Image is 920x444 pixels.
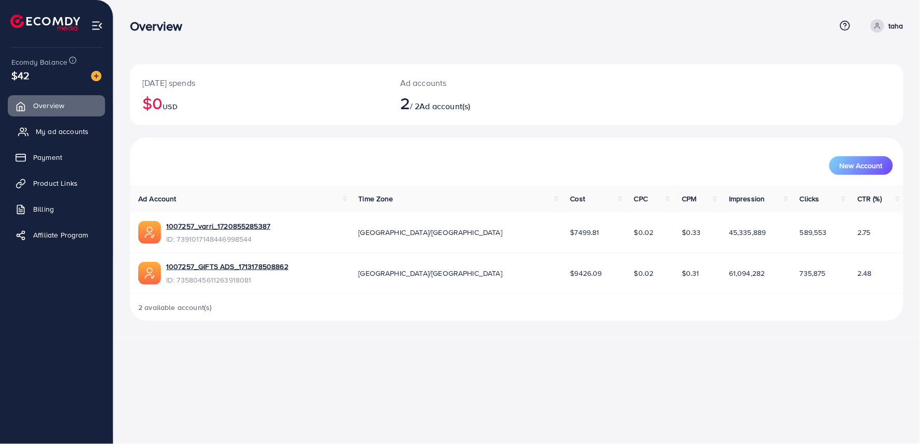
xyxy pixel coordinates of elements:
span: 61,094,282 [729,268,765,278]
span: $42 [11,68,30,83]
img: menu [91,20,103,32]
span: Ecomdy Balance [11,57,67,67]
img: ic-ads-acc.e4c84228.svg [138,221,161,244]
button: New Account [829,156,893,175]
img: image [91,71,101,81]
a: Product Links [8,173,105,194]
h3: Overview [130,19,191,34]
h2: $0 [142,93,375,113]
span: Affiliate Program [33,230,89,240]
span: My ad accounts [36,126,89,137]
img: logo [10,14,80,31]
span: Time Zone [359,194,393,204]
span: [GEOGRAPHIC_DATA]/[GEOGRAPHIC_DATA] [359,227,503,238]
a: Billing [8,199,105,219]
span: Product Links [33,178,78,188]
p: taha [888,20,903,32]
span: $0.33 [682,227,701,238]
span: 589,553 [800,227,827,238]
span: Clicks [800,194,820,204]
span: Payment [33,152,62,162]
span: 45,335,889 [729,227,766,238]
span: 2 [400,91,410,115]
a: Payment [8,147,105,168]
span: ID: 7358045611263918081 [166,275,288,285]
span: Impression [729,194,765,204]
span: $7499.81 [571,227,600,238]
h2: / 2 [400,93,569,113]
span: CTR (%) [857,194,882,204]
span: $0.31 [682,268,699,278]
a: 1007257_GIFTS ADS_1713178508862 [166,261,288,272]
span: Ad account(s) [420,100,471,112]
span: CPC [634,194,648,204]
a: 1007257_varri_1720855285387 [166,221,270,231]
span: 735,875 [800,268,826,278]
span: CPM [682,194,696,204]
span: $9426.09 [571,268,602,278]
span: USD [163,101,177,112]
span: $0.02 [634,227,654,238]
img: ic-ads-acc.e4c84228.svg [138,262,161,285]
p: [DATE] spends [142,77,375,89]
span: [GEOGRAPHIC_DATA]/[GEOGRAPHIC_DATA] [359,268,503,278]
a: Affiliate Program [8,225,105,245]
a: My ad accounts [8,121,105,142]
span: Cost [571,194,586,204]
p: Ad accounts [400,77,569,89]
span: New Account [840,162,883,169]
span: Ad Account [138,194,177,204]
span: 2 available account(s) [138,302,212,313]
span: Billing [33,204,54,214]
span: 2.48 [857,268,872,278]
span: ID: 7391017148446998544 [166,234,270,244]
span: $0.02 [634,268,654,278]
a: taha [867,19,903,33]
span: Overview [33,100,64,111]
span: 2.75 [857,227,871,238]
a: Overview [8,95,105,116]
